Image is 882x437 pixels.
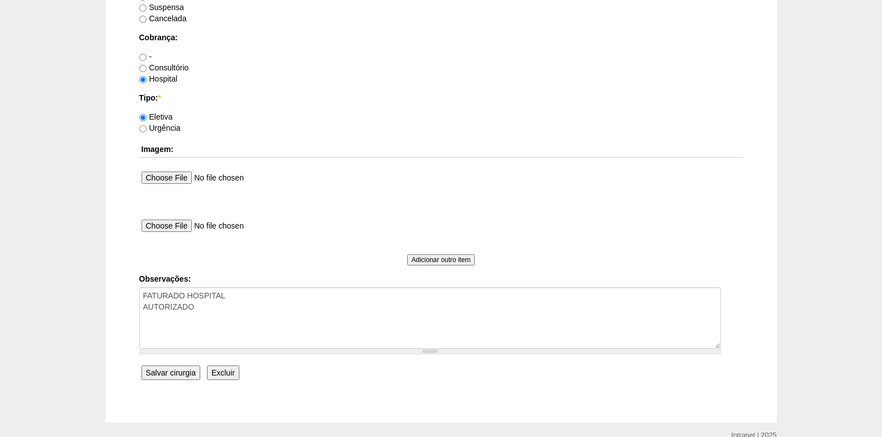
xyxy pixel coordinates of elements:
[407,254,475,265] input: Adicionar outro item
[142,365,200,380] input: Salvar cirurgia
[139,112,173,121] label: Eletiva
[139,65,147,72] input: Consultório
[139,287,721,349] textarea: FATURADO HOSPITAL AUTORIZADO
[139,123,181,132] label: Urgência
[139,32,743,43] label: Cobrança:
[139,74,178,83] label: Hospital
[139,92,743,103] label: Tipo:
[158,93,161,102] span: Este campo é obrigatório.
[139,141,743,158] th: Imagem:
[139,16,147,23] input: Cancelada
[139,63,189,72] label: Consultório
[139,76,147,83] input: Hospital
[139,4,147,12] input: Suspensa
[139,52,152,61] label: -
[139,125,147,132] input: Urgência
[207,365,239,380] input: Excluir
[139,14,187,23] label: Cancelada
[139,54,147,61] input: -
[139,273,743,284] label: Observações:
[139,3,184,12] label: Suspensa
[139,114,147,121] input: Eletiva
